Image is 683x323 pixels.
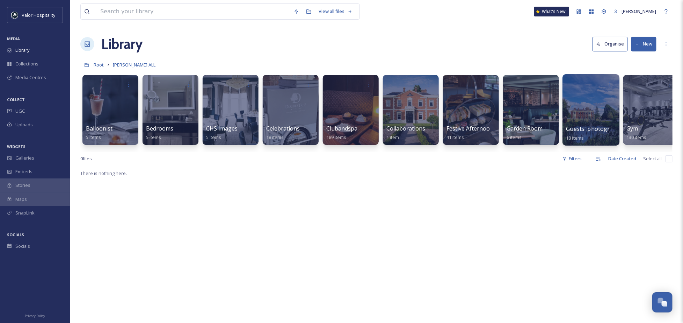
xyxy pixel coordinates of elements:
span: There is nothing here. [80,170,127,176]
div: Date Created [605,152,640,166]
span: Library [15,47,29,54]
a: Gym130 items [627,125,647,140]
span: 1 item [386,134,399,140]
a: Festive Afternoon Tea41 items [446,125,505,140]
a: Root [94,61,104,69]
a: Clubandspa189 items [326,125,357,140]
a: Celebrations18 items [266,125,300,140]
a: What's New [534,7,569,16]
span: 0 file s [80,155,92,162]
span: Root [94,62,104,68]
span: [PERSON_NAME] ALL [113,62,155,68]
span: WIDGETS [7,144,26,149]
span: Uploads [15,121,33,128]
span: 189 items [326,134,346,140]
span: 18 items [566,134,584,141]
span: Maps [15,196,27,203]
button: Open Chat [652,292,673,313]
span: Celebrations [266,125,300,132]
span: UGC [15,108,25,114]
span: Collaborations [386,125,425,132]
span: Guests' photography [566,125,623,133]
button: Organise [593,37,628,51]
span: Gym [627,125,638,132]
span: 41 items [446,134,464,140]
span: Balloonist [86,125,112,132]
span: 18 items [266,134,284,140]
span: SOCIALS [7,232,24,237]
span: Stories [15,182,30,189]
a: [PERSON_NAME] [610,5,660,18]
span: Media Centres [15,74,46,81]
span: 5 items [86,134,101,140]
span: Garden Room [507,125,543,132]
a: View all files [315,5,356,18]
a: Privacy Policy [25,311,45,320]
div: Filters [559,152,585,166]
a: Bedrooms5 items [146,125,173,140]
a: Collaborations1 item [386,125,425,140]
span: 130 items [627,134,647,140]
span: Collections [15,61,38,67]
a: Library [101,34,143,55]
span: 6 items [507,134,522,140]
img: images [11,12,18,19]
span: COLLECT [7,97,25,102]
a: [PERSON_NAME] ALL [113,61,155,69]
span: 5 items [206,134,221,140]
span: Privacy Policy [25,314,45,318]
a: Balloonist5 items [86,125,112,140]
button: New [631,37,656,51]
span: MEDIA [7,36,20,41]
span: CHS Images [206,125,238,132]
span: Bedrooms [146,125,173,132]
span: Festive Afternoon Tea [446,125,505,132]
span: Clubandspa [326,125,357,132]
span: Select all [644,155,662,162]
span: 5 items [146,134,161,140]
a: CHS Images5 items [206,125,238,140]
a: Garden Room6 items [507,125,543,140]
input: Search your library [97,4,290,19]
span: [PERSON_NAME] [622,8,656,14]
span: Galleries [15,155,34,161]
span: Valor Hospitality [22,12,55,18]
a: Guests' photography18 items [566,126,623,141]
span: Embeds [15,168,32,175]
span: Socials [15,243,30,250]
span: SnapLink [15,210,35,216]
